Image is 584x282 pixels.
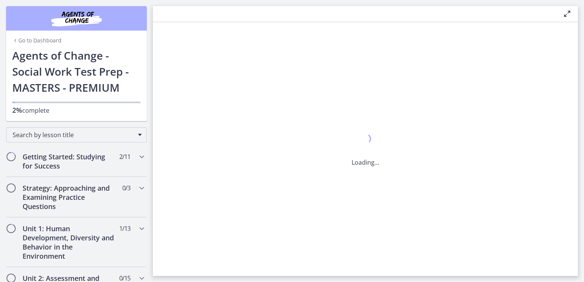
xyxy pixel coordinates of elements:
[12,37,62,44] a: Go to Dashboard
[23,224,116,261] h2: Unit 1: Human Development, Diversity and Behavior in the Environment
[12,105,22,115] span: 2%
[23,183,116,211] h2: Strategy: Approaching and Examining Practice Questions
[12,47,141,96] h1: Agents of Change - Social Work Test Prep - MASTERS - PREMIUM
[12,105,141,115] p: complete
[119,224,130,233] span: 1 / 13
[6,127,147,143] div: Search by lesson title
[23,152,116,170] h2: Getting Started: Studying for Success
[352,158,379,167] p: Loading...
[352,131,379,149] div: 1
[31,9,122,28] img: Agents of Change
[13,131,134,139] span: Search by lesson title
[119,152,130,161] span: 2 / 11
[122,183,130,193] span: 0 / 3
